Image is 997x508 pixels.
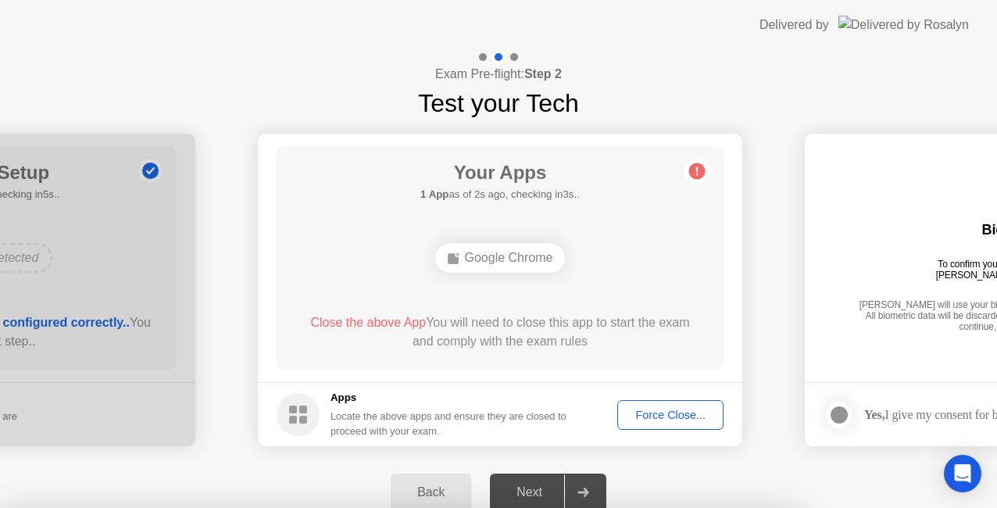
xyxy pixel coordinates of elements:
div: Open Intercom Messenger [944,455,981,492]
h5: as of 2s ago, checking in3s.. [420,187,580,202]
div: Force Close... [623,409,718,421]
b: 1 App [420,188,448,200]
div: Locate the above apps and ensure they are closed to proceed with your exam. [331,409,567,438]
h5: Apps [331,390,567,406]
div: Back [395,485,466,499]
img: Delivered by Rosalyn [838,16,969,34]
strong: Yes, [864,408,884,421]
b: Step 2 [524,67,562,80]
h1: Test your Tech [418,84,579,122]
h1: Your Apps [420,159,580,187]
div: Next [495,485,564,499]
div: Google Chrome [435,243,566,273]
span: Close the above App [310,316,426,329]
div: Delivered by [759,16,829,34]
div: You will need to close this app to start the exam and comply with the exam rules [299,313,702,351]
h4: Exam Pre-flight: [435,65,562,84]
